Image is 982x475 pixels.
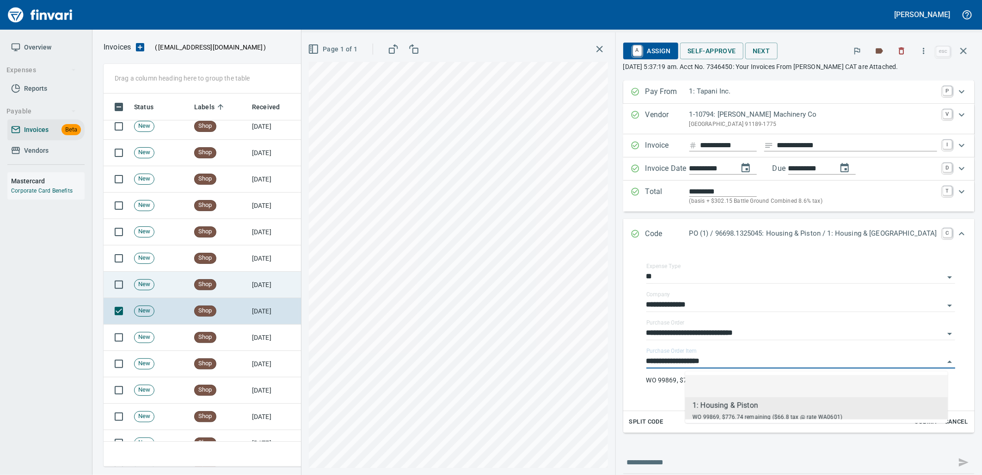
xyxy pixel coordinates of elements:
span: Close invoice [934,40,975,62]
td: [DATE] [248,404,299,430]
span: Next [753,45,770,57]
span: New [135,359,154,368]
td: [DATE] [248,298,299,325]
label: Purchase Order [646,320,685,326]
td: [DATE] [248,140,299,166]
svg: Invoice description [764,141,773,150]
p: (basis + $302.15 Battle Ground Combined 8.6% tax) [689,197,937,206]
td: [PERSON_NAME] Lumber Co (1-10777) [299,193,392,219]
button: Expenses [3,62,80,79]
span: Shop [195,306,216,315]
p: Pay From [645,86,689,98]
span: Overview [24,42,51,53]
td: [PERSON_NAME] Machinery Co (1-10794) [299,325,392,351]
span: Assign [631,43,671,59]
p: Invoice Date [645,163,689,175]
span: New [135,333,154,342]
button: Open [943,327,956,340]
div: Expand [623,181,975,212]
a: Vendors [7,140,85,161]
a: T [943,186,952,195]
img: Finvari [6,4,75,26]
td: Advanced Hydraulic Supply Co. LLC (1-10020) [299,166,392,193]
span: Expenses [6,64,76,76]
div: 1: Housing & Piston [693,400,842,411]
button: Open [943,271,956,284]
span: Labels [194,101,215,112]
a: Reports [7,78,85,99]
span: New [135,227,154,236]
button: Labels [869,41,890,61]
span: New [135,122,154,131]
div: Expand [623,250,975,433]
a: Overview [7,37,85,58]
span: This records your message into the invoice and notifies anyone mentioned [952,451,975,474]
a: Corporate Card Benefits [11,187,73,194]
a: esc [936,46,950,56]
span: [EMAIL_ADDRESS][DOMAIN_NAME] [157,43,264,52]
span: Shop [195,438,216,447]
div: Expand [623,134,975,157]
span: Shop [195,148,216,157]
td: [PERSON_NAME] Machinery Co (1-10794) [299,298,392,325]
span: Payable [6,106,76,117]
span: Reports [24,83,47,94]
span: Status [134,101,166,112]
a: I [943,140,952,149]
span: New [135,175,154,183]
td: Western States Equipment Co. (1-11113) [299,219,392,245]
h5: [PERSON_NAME] [895,10,950,19]
span: New [135,438,154,447]
td: [PERSON_NAME] Machinery Co (1-10794) [299,272,392,298]
td: [DATE] [248,272,299,298]
span: New [135,254,154,262]
span: Split Code [629,417,663,427]
button: change due date [834,157,856,179]
span: New [135,148,154,157]
label: Purchase Order Item [646,349,697,354]
button: change date [735,157,757,179]
button: Next [745,43,778,60]
button: Flag [847,41,867,61]
td: [DATE] [248,113,299,140]
div: Expand [623,104,975,134]
p: 1: Tapani Inc. [689,86,937,97]
td: [DATE] [248,430,299,456]
span: Shop [195,254,216,262]
span: Self-Approve [687,45,736,57]
td: [PERSON_NAME] Machinery Co (1-10794) [299,377,392,404]
span: Page 1 of 1 [310,44,357,55]
button: Discard [891,41,912,61]
span: Vendors [24,145,49,156]
span: Shop [195,227,216,236]
p: Total [645,186,689,206]
span: Status [134,101,153,112]
p: 1-10794: [PERSON_NAME] Machinery Co [689,109,937,120]
span: WO 99869, $776.74 remaining ($66.8 tax @ rate WA0601) [693,414,842,420]
span: Shop [195,201,216,210]
button: Page 1 of 1 [306,41,361,58]
nav: breadcrumb [104,42,131,53]
a: InvoicesBeta [7,119,85,140]
p: [DATE] 5:37:19 am. Acct No. 7346450: Your Invoices From [PERSON_NAME] CAT are Attached. [623,62,975,71]
span: New [135,386,154,394]
svg: Invoice number [689,140,697,151]
h6: Mastercard [11,176,85,186]
a: C [943,228,952,237]
td: [DATE] [248,166,299,193]
button: Cancel [941,415,971,429]
span: Shop [195,412,216,421]
a: P [943,86,952,95]
td: Potter Webster Company Inc (1-10818) [299,245,392,272]
p: Invoices [104,42,131,53]
span: Invoices [24,124,49,136]
span: Cancel [944,417,969,427]
p: Invoice [645,140,689,152]
td: [DATE] [248,219,299,245]
p: Code [645,228,689,240]
span: Beta [61,125,81,135]
div: Expand [623,157,975,181]
span: Shop [195,280,216,289]
td: [PERSON_NAME] Machinery Co (1-10794) [299,351,392,377]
